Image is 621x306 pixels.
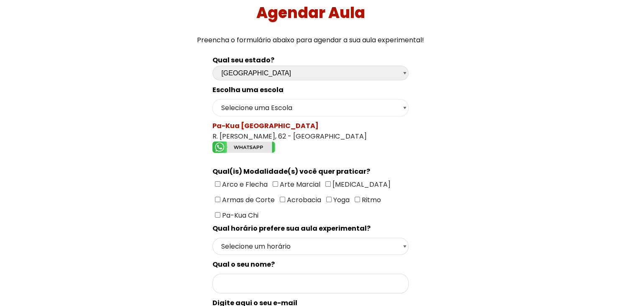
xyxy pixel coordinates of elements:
[280,197,285,202] input: Acrobacia
[325,181,331,187] input: [MEDICAL_DATA]
[212,141,275,153] img: whatsapp
[220,180,268,189] span: Arco e Flecha
[355,197,360,202] input: Ritmo
[331,180,391,189] span: [MEDICAL_DATA]
[332,195,350,205] span: Yoga
[212,55,274,65] b: Qual seu estado?
[215,197,220,202] input: Armas de Corte
[3,34,618,46] p: Preencha o formulário abaixo para agendar a sua aula experimental!
[212,121,319,131] spam: Pa-Kua [GEOGRAPHIC_DATA]
[278,180,320,189] span: Arte Marcial
[273,181,278,187] input: Arte Marcial
[220,195,275,205] span: Armas de Corte
[360,195,381,205] span: Ritmo
[220,211,258,220] span: Pa-Kua Chi
[212,121,408,156] div: R. [PERSON_NAME], 62 - [GEOGRAPHIC_DATA]
[285,195,321,205] span: Acrobacia
[3,4,618,22] h1: Agendar Aula
[215,181,220,187] input: Arco e Flecha
[212,224,371,233] spam: Qual horário prefere sua aula experimental?
[326,197,332,202] input: Yoga
[215,212,220,218] input: Pa-Kua Chi
[212,85,284,95] spam: Escolha uma escola
[212,260,275,269] spam: Qual o seu nome?
[212,167,370,176] spam: Qual(is) Modalidade(s) você quer praticar?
